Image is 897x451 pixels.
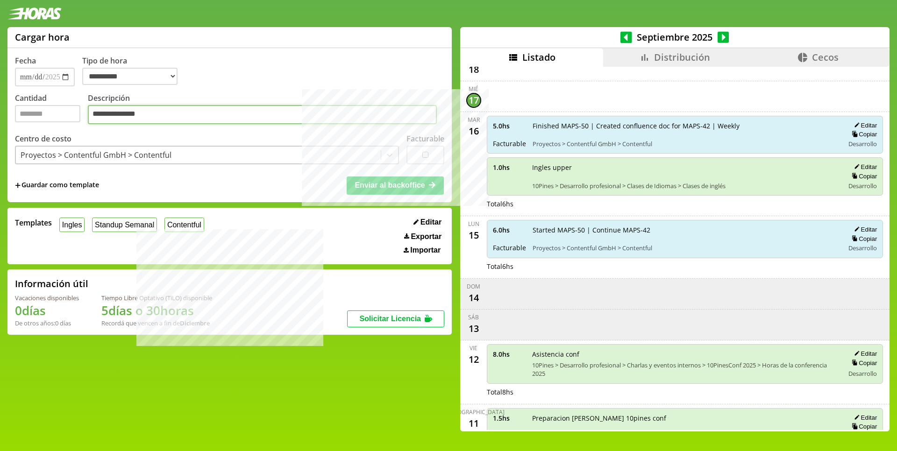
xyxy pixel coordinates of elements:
[533,121,838,130] span: Finished MAPS-50 | Created confluence doc for MAPS-42 | Weekly
[466,352,481,367] div: 12
[15,218,52,228] span: Templates
[632,31,718,43] span: Septiembre 2025
[15,56,36,66] label: Fecha
[487,262,883,271] div: Total 6 hs
[487,388,883,396] div: Total 8 hs
[15,93,88,127] label: Cantidad
[849,235,877,243] button: Copiar
[347,176,444,194] button: Enviar al backoffice
[851,225,877,233] button: Editar
[493,163,526,172] span: 1.0 hs
[848,244,877,252] span: Desarrollo
[406,134,444,144] label: Facturable
[851,350,877,358] button: Editar
[101,294,212,302] div: Tiempo Libre Optativo (TiLO) disponible
[851,163,877,171] button: Editar
[82,68,178,85] select: Tipo de hora
[532,163,838,172] span: Ingles upper
[522,51,555,63] span: Listado
[15,105,80,122] input: Cantidad
[82,56,185,86] label: Tipo de hora
[15,134,71,144] label: Centro de costo
[468,313,479,321] div: sáb
[532,414,838,423] span: Preparacion [PERSON_NAME] 10pines conf
[532,182,838,190] span: 10Pines > Desarrollo profesional > Clases de Idiomas > Clases de inglés
[15,294,79,302] div: Vacaciones disponibles
[654,51,710,63] span: Distribución
[849,359,877,367] button: Copiar
[460,67,890,430] div: scrollable content
[410,246,441,254] span: Importar
[466,290,481,305] div: 14
[493,225,526,234] span: 6.0 hs
[180,319,210,327] b: Diciembre
[812,51,839,63] span: Cecos
[466,62,481,77] div: 18
[15,180,21,190] span: +
[92,218,157,232] button: Standup Semanal
[493,139,526,148] span: Facturable
[468,116,480,124] div: mar
[347,310,444,327] button: Solicitar Licencia
[401,232,444,241] button: Exportar
[533,244,838,252] span: Proyectos > Contentful GmbH > Contentful
[466,124,481,139] div: 16
[164,218,204,232] button: Contentful
[359,315,421,323] span: Solicitar Licencia
[15,180,99,190] span: +Guardar como template
[21,150,171,160] div: Proyectos > Contentful GmbH > Contentful
[466,321,481,336] div: 13
[7,7,62,20] img: logotipo
[466,228,481,243] div: 15
[849,423,877,430] button: Copiar
[15,277,88,290] h2: Información útil
[849,172,877,180] button: Copiar
[467,282,480,290] div: dom
[493,243,526,252] span: Facturable
[411,233,441,241] span: Exportar
[493,121,526,130] span: 5.0 hs
[848,182,877,190] span: Desarrollo
[533,225,838,234] span: Started MAPS-50 | Continue MAPS-42
[470,344,477,352] div: vie
[466,93,481,108] div: 17
[101,319,212,327] div: Recordá que vencen a fin de
[468,220,479,228] div: lun
[493,350,526,359] span: 8.0 hs
[848,140,877,148] span: Desarrollo
[88,93,444,127] label: Descripción
[88,105,437,125] textarea: Descripción
[101,302,212,319] h1: 5 días o 30 horas
[532,350,838,359] span: Asistencia conf
[15,319,79,327] div: De otros años: 0 días
[59,218,85,232] button: Ingles
[493,414,526,423] span: 1.5 hs
[411,218,444,227] button: Editar
[15,31,70,43] h1: Cargar hora
[355,181,425,189] span: Enviar al backoffice
[15,302,79,319] h1: 0 días
[443,408,505,416] div: [DEMOGRAPHIC_DATA]
[532,361,838,378] span: 10Pines > Desarrollo profesional > Charlas y eventos internos > 10PinesConf 2025 > Horas de la co...
[469,85,478,93] div: mié
[851,414,877,422] button: Editar
[848,369,877,378] span: Desarrollo
[420,218,441,226] span: Editar
[849,130,877,138] button: Copiar
[466,416,481,431] div: 11
[487,199,883,208] div: Total 6 hs
[851,121,877,129] button: Editar
[533,140,838,148] span: Proyectos > Contentful GmbH > Contentful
